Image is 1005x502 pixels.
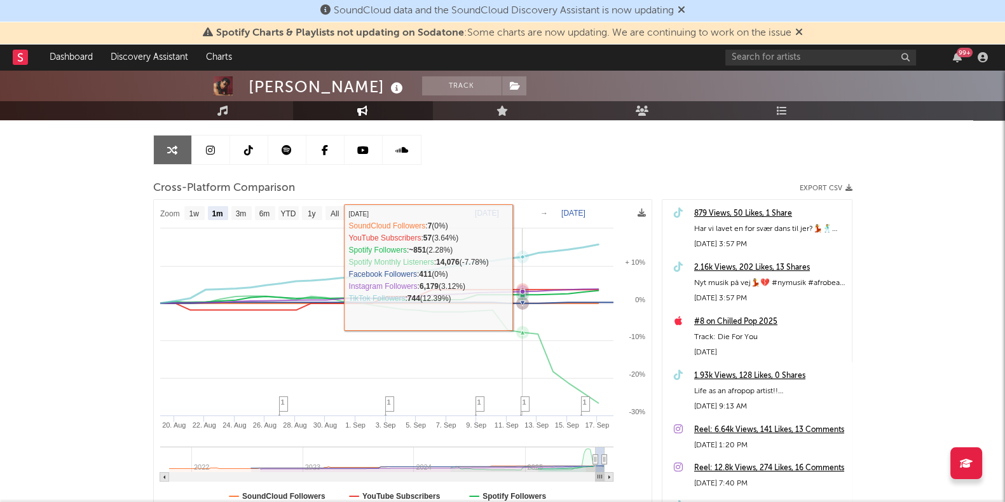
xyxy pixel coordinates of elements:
span: SoundCloud data and the SoundCloud Discovery Assistant is now updating [334,6,674,16]
text: 0% [635,296,645,303]
input: Search for artists [725,50,916,66]
a: Discovery Assistant [102,45,197,70]
a: 1.93k Views, 128 Likes, 0 Shares [694,368,845,384]
text: 24. Aug [222,421,246,429]
a: 2.16k Views, 202 Likes, 13 Shares [694,260,845,275]
text: -30% [629,408,645,415]
div: [DATE] 3:57 PM [694,237,845,252]
span: Spotify Charts & Playlists not updating on Sodatone [216,28,464,38]
a: #8 on Chilled Pop 2025 [694,314,845,330]
text: 6m [259,209,270,218]
div: [DATE] [694,345,845,360]
text: → [540,209,548,218]
div: Har vi lavet en for svær dans til jer?💃🕺🎶 [PERSON_NAME] ikke have gjort det uden seje @STARGIRL #... [694,221,845,237]
text: 1. Sep [345,421,366,429]
span: Dismiss [795,28,803,38]
a: Charts [197,45,241,70]
span: Cross-Platform Comparison [153,181,295,196]
text: -20% [629,370,645,378]
text: 1y [307,209,315,218]
text: YouTube Subscribers [362,492,441,501]
text: 5. Sep [406,421,426,429]
span: : Some charts are now updating. We are continuing to work on the issue [216,28,791,38]
text: 3. Sep [375,421,395,429]
div: [DATE] 9:13 AM [694,399,845,414]
text: SoundCloud Followers [242,492,325,501]
div: Nyt musik på vej💃💔 #nymusik #afrobeat #danskmusik #ungdom #afrodancechallenge [694,275,845,291]
button: 99+ [953,52,962,62]
span: Dismiss [678,6,685,16]
text: Spotify Followers [482,492,546,501]
text: -10% [629,333,645,340]
text: [DATE] [475,209,499,218]
text: 3m [235,209,246,218]
span: 1 [387,398,391,406]
div: [DATE] 3:57 PM [694,291,845,306]
span: 1 [281,398,285,406]
text: 11. Sep [494,421,518,429]
text: All [330,209,338,218]
a: Reel: 12.8k Views, 274 Likes, 16 Comments [694,461,845,476]
div: Life as an afropop artist!! #carllowewannaparty #love #dieforyou #africantiktok #musiciansoftiktok [694,384,845,399]
a: Dashboard [41,45,102,70]
span: 1 [477,398,481,406]
text: 17. Sep [585,421,609,429]
a: Reel: 6.64k Views, 141 Likes, 13 Comments [694,422,845,438]
text: 20. Aug [162,421,186,429]
text: 7. Sep [435,421,456,429]
span: 1 [523,398,526,406]
text: YTD [280,209,296,218]
text: 9. Sep [466,421,486,429]
text: [DATE] [561,209,585,218]
span: 1 [583,398,587,406]
text: + 10% [625,258,645,266]
div: [DATE] 1:20 PM [694,438,845,453]
text: 15. Sep [554,421,578,429]
button: Track [422,76,502,95]
text: Zoom [160,209,180,218]
a: 879 Views, 50 Likes, 1 Share [694,206,845,221]
text: 28. Aug [283,421,306,429]
text: 22. Aug [192,421,215,429]
text: 1w [189,209,199,218]
div: Track: Die For You [694,330,845,345]
div: [DATE] 7:40 PM [694,476,845,491]
text: 1m [212,209,222,218]
text: 26. Aug [252,421,276,429]
button: Export CSV [800,185,852,192]
text: 13. Sep [524,421,549,429]
text: 30. Aug [313,421,336,429]
div: 99 + [957,48,973,57]
div: [PERSON_NAME] [249,76,406,97]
